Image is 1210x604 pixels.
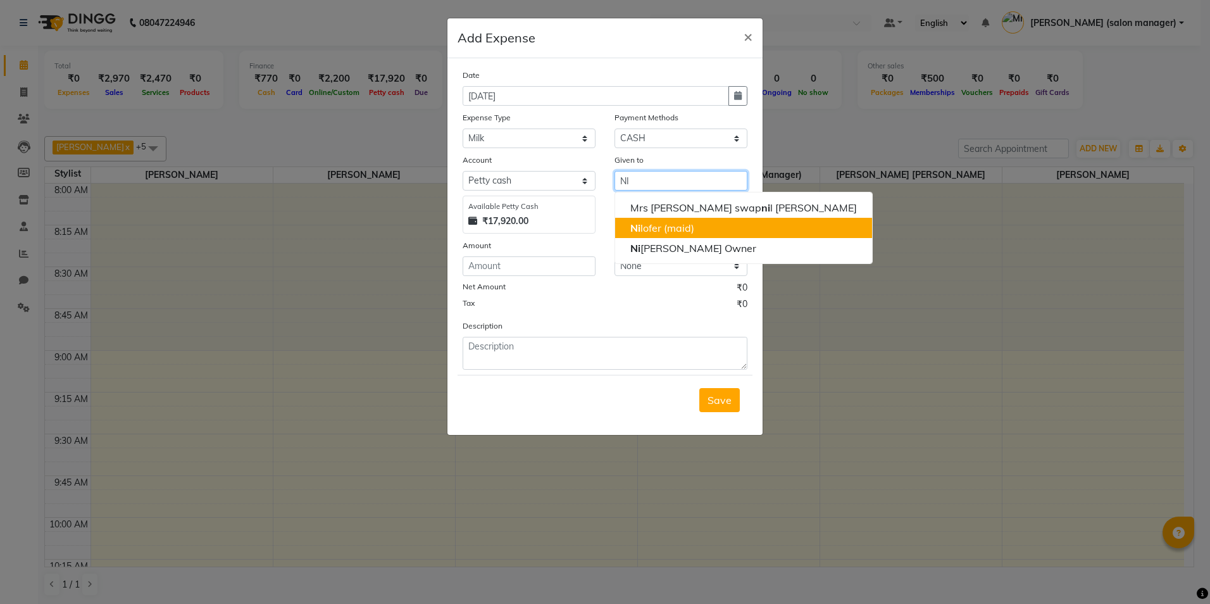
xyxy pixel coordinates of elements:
span: ni [761,201,770,214]
label: Net Amount [463,281,506,293]
label: Expense Type [463,112,511,123]
div: Available Petty Cash [468,201,590,212]
h5: Add Expense [458,28,535,47]
ngb-highlight: Mrs [PERSON_NAME] swap l [PERSON_NAME] [630,201,857,214]
span: Ni [630,222,640,234]
input: Amount [463,256,596,276]
label: Given to [614,154,644,166]
span: ₹0 [737,281,747,298]
button: Close [733,18,763,54]
strong: ₹17,920.00 [482,215,528,228]
label: Amount [463,240,491,251]
span: × [744,27,752,46]
label: Date [463,70,480,81]
label: Account [463,154,492,166]
label: Description [463,320,502,332]
span: ₹0 [737,298,747,314]
input: Given to [614,171,747,191]
label: Payment Methods [614,112,678,123]
button: Save [699,388,740,412]
span: Save [708,394,732,406]
label: Tax [463,298,475,309]
span: Ni [630,242,640,255]
ngb-highlight: [PERSON_NAME] Owner [630,242,756,255]
ngb-highlight: lofer (maid) [630,222,694,234]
